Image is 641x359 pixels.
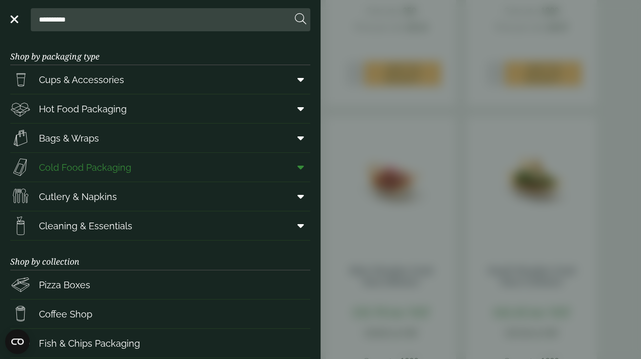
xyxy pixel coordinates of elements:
[10,182,310,211] a: Cutlery & Napkins
[10,241,310,270] h3: Shop by collection
[10,94,310,123] a: Hot Food Packaging
[10,211,310,240] a: Cleaning & Essentials
[10,128,31,148] img: Paper_carriers.svg
[39,73,124,87] span: Cups & Accessories
[10,186,31,207] img: Cutlery.svg
[10,329,310,357] a: Fish & Chips Packaging
[39,278,90,292] span: Pizza Boxes
[39,307,92,321] span: Coffee Shop
[10,98,31,119] img: Deli_box.svg
[10,300,310,328] a: Coffee Shop
[39,219,132,233] span: Cleaning & Essentials
[39,190,117,204] span: Cutlery & Napkins
[39,161,131,174] span: Cold Food Packaging
[10,274,31,295] img: Pizza_boxes.svg
[39,336,140,350] span: Fish & Chips Packaging
[10,35,310,65] h3: Shop by packaging type
[10,153,310,182] a: Cold Food Packaging
[10,65,310,94] a: Cups & Accessories
[5,329,30,354] button: Open CMP widget
[10,157,31,177] img: Sandwich_box.svg
[39,102,127,116] span: Hot Food Packaging
[10,270,310,299] a: Pizza Boxes
[39,131,99,145] span: Bags & Wraps
[10,69,31,90] img: PintNhalf_cup.svg
[10,304,31,324] img: HotDrink_paperCup.svg
[10,215,31,236] img: open-wipe.svg
[10,124,310,152] a: Bags & Wraps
